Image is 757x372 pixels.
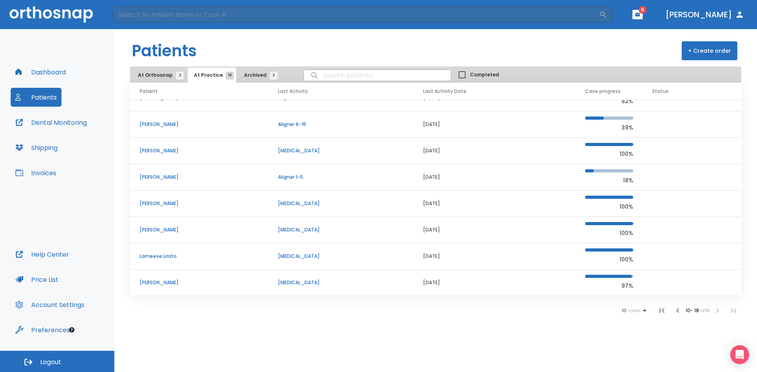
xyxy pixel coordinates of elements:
button: Preferences [11,320,75,339]
span: Status [652,88,669,95]
td: [DATE] [414,111,576,138]
p: [PERSON_NAME] [140,279,259,286]
input: search [304,68,451,83]
button: Help Center [11,245,74,264]
span: At Practice [194,72,230,79]
span: 6 [639,6,647,14]
td: [DATE] [414,138,576,164]
button: Price List [11,270,63,289]
p: 82% [585,96,633,106]
p: 39% [585,123,633,132]
p: 100% [585,149,633,159]
p: [MEDICAL_DATA] [278,147,404,154]
button: Patients [11,88,62,107]
p: [PERSON_NAME] [140,226,259,233]
p: [PERSON_NAME] [140,121,259,128]
p: [MEDICAL_DATA] [278,253,404,260]
div: tabs [132,68,282,83]
input: Search by Patient Name or Case # [113,7,599,22]
td: [DATE] [414,270,576,296]
td: [DATE] [414,217,576,243]
button: Invoices [11,163,61,182]
span: Logout [40,358,61,366]
span: Completed [470,71,499,78]
div: Open Intercom Messenger [730,345,749,364]
span: Archived [244,72,274,79]
button: Shipping [11,138,62,157]
span: At Orthosnap [138,72,180,79]
span: Last Activity Date [423,88,466,95]
img: Orthosnap [9,6,93,22]
p: 18% [585,176,633,185]
span: 3 [270,72,278,80]
p: 100% [585,202,633,211]
p: [PERSON_NAME] [140,174,259,181]
span: Last Activity [278,88,308,95]
p: [MEDICAL_DATA] [278,226,404,233]
span: of 18 [700,307,710,314]
span: rows [626,308,640,313]
h1: Patients [132,39,197,63]
span: 2 [176,72,184,80]
button: [PERSON_NAME] [662,7,748,22]
p: Aligner 6-15 [278,121,404,128]
button: Dashboard [11,63,71,81]
p: 97% [585,281,633,291]
span: 18 [226,72,234,80]
button: + Create order [682,41,737,60]
td: [DATE] [414,164,576,191]
p: [MEDICAL_DATA] [278,279,404,286]
button: Dental Monitoring [11,113,91,132]
p: 100% [585,228,633,238]
div: Tooltip anchor [68,326,75,333]
p: Lameese Lirato [140,253,259,260]
p: [MEDICAL_DATA] [278,200,404,207]
p: 100% [585,255,633,264]
span: 10 [622,308,626,313]
td: [DATE] [414,191,576,217]
p: [PERSON_NAME] [140,147,259,154]
p: [PERSON_NAME] [140,200,259,207]
span: Case progress [585,88,621,95]
span: Patient [140,88,158,95]
p: Aligner 1-5 [278,174,404,181]
td: [DATE] [414,243,576,270]
button: Account Settings [11,295,89,314]
span: 10 - 18 [686,307,700,314]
